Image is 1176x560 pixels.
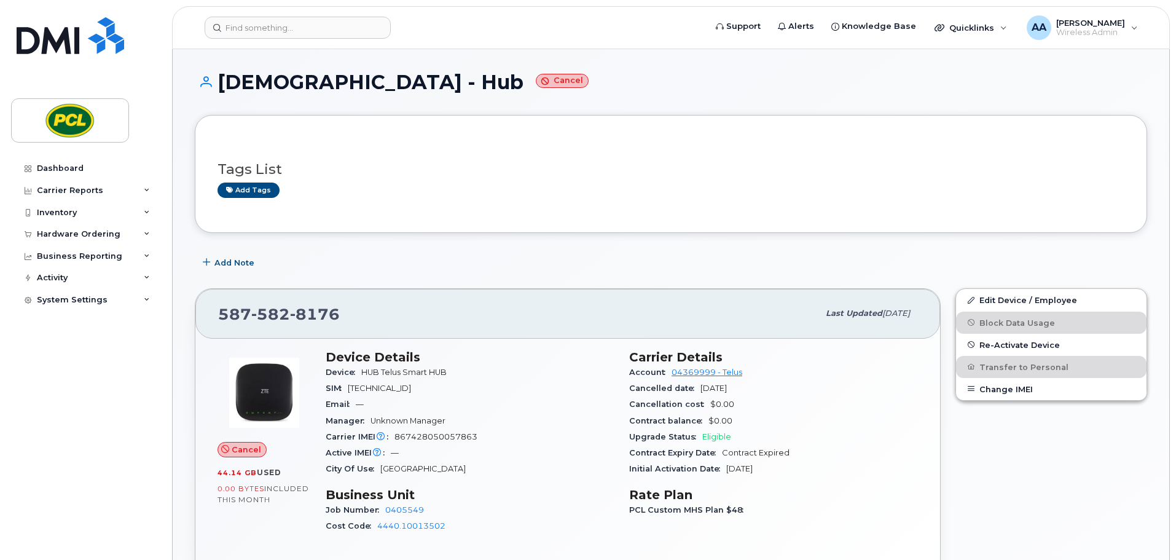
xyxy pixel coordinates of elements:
[227,356,301,430] img: image20231002-4137094-1t73e06.jpeg
[326,448,391,457] span: Active IMEI
[629,368,672,377] span: Account
[882,309,910,318] span: [DATE]
[377,521,445,530] a: 4440.10013502
[979,340,1060,349] span: Re-Activate Device
[218,484,309,504] span: included this month
[214,257,254,269] span: Add Note
[326,416,370,425] span: Manager
[629,464,726,473] span: Initial Activation Date
[348,384,411,393] span: [TECHNICAL_ID]
[218,468,257,477] span: 44.14 GB
[629,448,722,457] span: Contract Expiry Date
[385,505,424,515] a: 0405549
[629,416,708,425] span: Contract balance
[326,432,394,441] span: Carrier IMEI
[708,416,732,425] span: $0.00
[326,505,385,515] span: Job Number
[218,484,264,493] span: 0.00 Bytes
[826,309,882,318] span: Last updated
[702,432,731,441] span: Eligible
[195,251,265,274] button: Add Note
[722,448,790,457] span: Contract Expired
[956,378,1147,400] button: Change IMEI
[956,334,1147,356] button: Re-Activate Device
[251,305,290,323] span: 582
[326,384,348,393] span: SIM
[218,305,340,323] span: 587
[326,521,377,530] span: Cost Code
[629,350,918,365] h3: Carrier Details
[536,74,589,88] small: Cancel
[232,444,261,455] span: Cancel
[700,384,727,393] span: [DATE]
[370,416,445,425] span: Unknown Manager
[195,71,1147,93] h1: [DEMOGRAPHIC_DATA] - Hub
[710,400,734,409] span: $0.00
[672,368,742,377] a: 04369999 - Telus
[629,505,750,515] span: PCL Custom MHS Plan $48
[380,464,466,473] span: [GEOGRAPHIC_DATA]
[956,356,1147,378] button: Transfer to Personal
[956,289,1147,311] a: Edit Device / Employee
[391,448,399,457] span: —
[361,368,447,377] span: HUB Telus Smart HUB
[726,464,753,473] span: [DATE]
[356,400,364,409] span: —
[326,464,380,473] span: City Of Use
[326,350,614,365] h3: Device Details
[218,162,1124,177] h3: Tags List
[326,487,614,502] h3: Business Unit
[956,312,1147,334] button: Block Data Usage
[629,432,702,441] span: Upgrade Status
[257,468,281,477] span: used
[326,368,361,377] span: Device
[290,305,340,323] span: 8176
[394,432,477,441] span: 867428050057863
[629,384,700,393] span: Cancelled date
[218,183,280,198] a: Add tags
[326,400,356,409] span: Email
[629,487,918,502] h3: Rate Plan
[629,400,710,409] span: Cancellation cost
